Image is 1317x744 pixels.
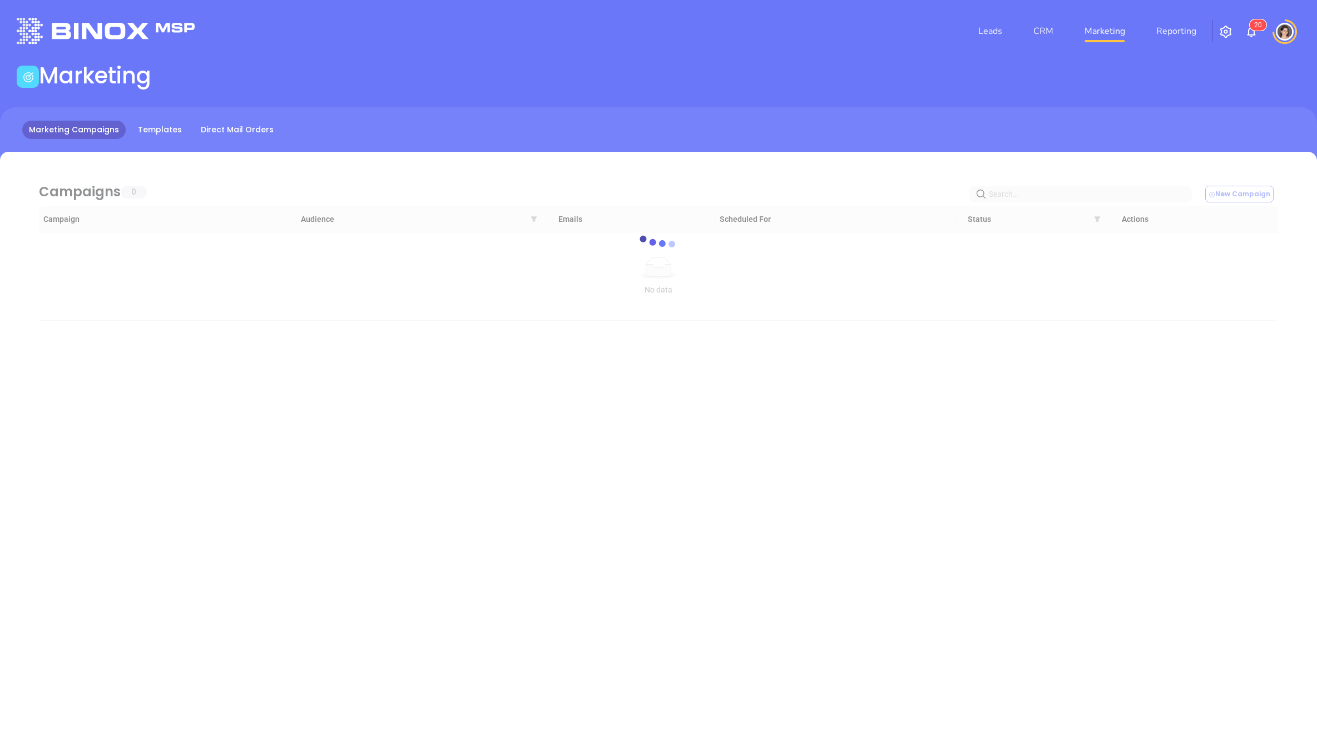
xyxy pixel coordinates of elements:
[1152,20,1201,42] a: Reporting
[131,121,189,139] a: Templates
[1276,23,1294,41] img: user
[194,121,280,139] a: Direct Mail Orders
[22,121,126,139] a: Marketing Campaigns
[39,62,151,89] h1: Marketing
[1250,19,1266,31] sup: 20
[1245,25,1258,38] img: iconNotification
[1219,25,1232,38] img: iconSetting
[1080,20,1130,42] a: Marketing
[1254,21,1258,29] span: 2
[1029,20,1058,42] a: CRM
[17,18,195,44] img: logo
[1258,21,1262,29] span: 0
[974,20,1007,42] a: Leads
